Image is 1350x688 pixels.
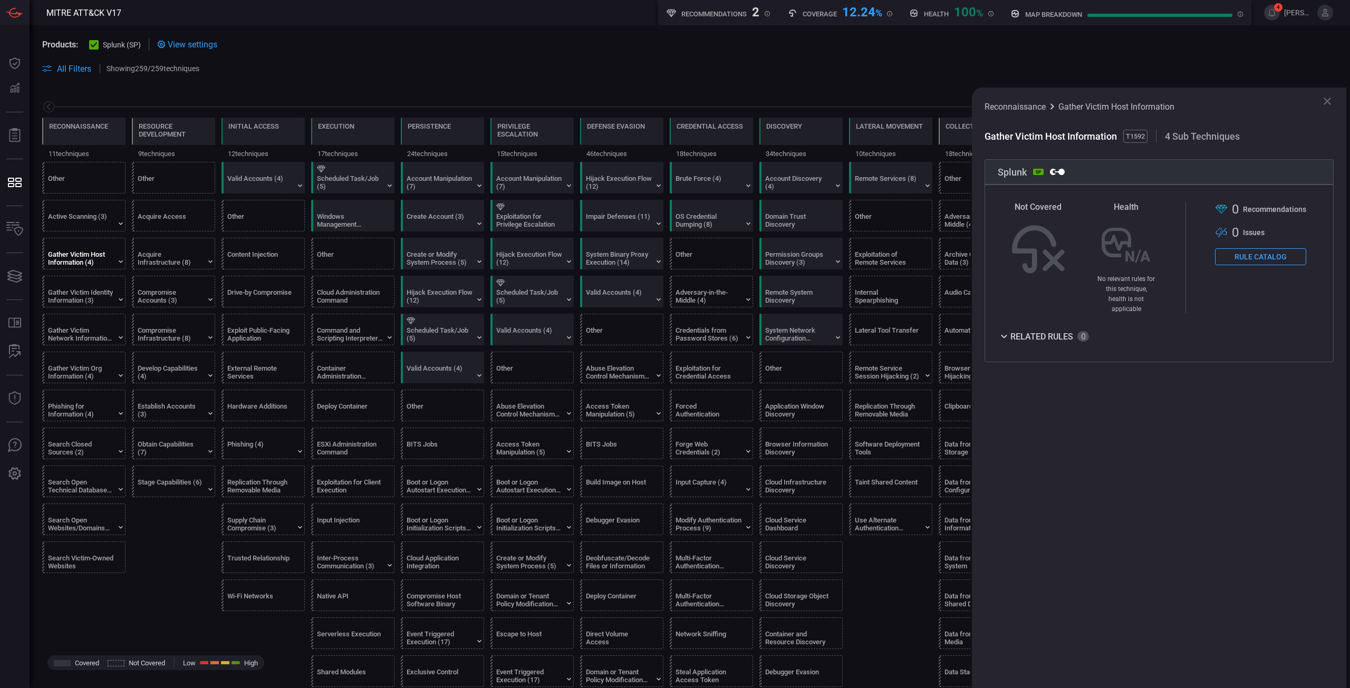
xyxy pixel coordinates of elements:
[490,352,574,383] div: Other (Not covered)
[42,352,126,383] div: T1591: Gather Victim Org Information (Not covered)
[48,212,114,228] div: Active Scanning (3)
[221,466,305,497] div: T1091: Replication Through Removable Media (Not covered)
[317,175,383,190] div: Scheduled Task/Job (5)
[490,200,574,231] div: T1068: Exploitation for Privilege Escalation
[221,200,305,231] div: Other (Not covered)
[311,428,394,459] div: T1675: ESXi Administration Command (Not covered)
[580,428,663,459] div: T1197: BITS Jobs (Not covered)
[138,175,204,190] div: Other
[670,503,753,535] div: T1556: Modify Authentication Process (Not covered)
[849,428,932,459] div: T1072: Software Deployment Tools (Not covered)
[401,238,484,269] div: T1543: Create or Modify System Process
[221,541,305,573] div: T1199: Trusted Relationship (Not covered)
[580,162,663,193] div: T1574: Hijack Execution Flow
[48,288,114,304] div: Gather Victim Identity Information (3)
[676,212,741,228] div: OS Credential Dumping (8)
[939,579,1022,611] div: T1039: Data from Network Shared Drive (Not covered)
[587,122,645,130] div: Defense Evasion
[311,200,394,231] div: T1047: Windows Management Instrumentation
[311,352,394,383] div: T1609: Container Administration Command (Not covered)
[849,352,932,383] div: T1563: Remote Service Session Hijacking (Not covered)
[42,118,126,162] div: TA0043: Reconnaissance (Not covered)
[976,7,983,18] span: %
[849,314,932,345] div: T1570: Lateral Tool Transfer (Not covered)
[227,288,293,304] div: Drive-by Compromise
[401,200,484,231] div: T1136: Create Account
[490,655,574,687] div: T1546: Event Triggered Execution (Not covered)
[2,170,27,195] button: MITRE - Detection Posture
[939,118,1022,162] div: TA0009: Collection (Not covered)
[132,276,215,307] div: T1586: Compromise Accounts (Not covered)
[670,276,753,307] div: T1557: Adversary-in-the-Middle (Not covered)
[765,288,831,304] div: Remote System Discovery
[48,440,114,456] div: Search Closed Sources (2)
[228,122,279,130] div: Initial Access
[2,461,27,487] button: Preferences
[317,250,383,266] div: Other
[89,39,141,50] button: Splunk (SP)
[42,390,126,421] div: T1598: Phishing for Information (Not covered)
[759,428,843,459] div: T1217: Browser Information Discovery (Not covered)
[765,250,831,266] div: Permission Groups Discovery (3)
[1015,202,1062,212] span: Not Covered
[311,617,394,649] div: T1648: Serverless Execution (Not covered)
[311,390,394,421] div: T1610: Deploy Container (Not covered)
[401,655,484,687] div: T1668: Exclusive Control (Not covered)
[496,250,562,266] div: Hijack Execution Flow (12)
[317,212,383,228] div: Windows Management Instrumentation
[586,288,652,304] div: Valid Accounts (4)
[939,503,1022,535] div: T1213: Data from Information Repositories (Not covered)
[2,76,27,101] button: Detections
[875,7,882,18] span: %
[939,352,1022,383] div: T1185: Browser Session Hijacking (Not covered)
[580,390,663,421] div: T1134: Access Token Manipulation (Not covered)
[48,364,114,380] div: Gather Victim Org Information (4)
[139,122,208,138] div: Resource Development
[855,175,921,190] div: Remote Services (8)
[939,617,1022,649] div: T1025: Data from Removable Media (Not covered)
[2,433,27,458] button: Ask Us A Question
[42,276,126,307] div: T1589: Gather Victim Identity Information (Not covered)
[670,617,753,649] div: T1040: Network Sniffing (Not covered)
[849,276,932,307] div: T1534: Internal Spearphishing (Not covered)
[1243,228,1265,237] span: Issue s
[670,314,753,345] div: T1555: Credentials from Password Stores (Not covered)
[759,503,843,535] div: T1538: Cloud Service Dashboard (Not covered)
[670,118,753,162] div: TA0006: Credential Access
[138,326,204,342] div: Compromise Infrastructure (8)
[765,175,831,190] div: Account Discovery (4)
[939,466,1022,497] div: T1602: Data from Configuration Repository (Not covered)
[132,314,215,345] div: T1584: Compromise Infrastructure (Not covered)
[765,212,831,228] div: Domain Trust Discovery
[221,145,305,162] div: 12 techniques
[939,145,1022,162] div: 18 techniques
[1123,130,1147,143] span: T1592
[42,145,126,162] div: 11 techniques
[132,352,215,383] div: T1587: Develop Capabilities (Not covered)
[42,200,126,231] div: T1595: Active Scanning (Not covered)
[132,428,215,459] div: T1588: Obtain Capabilities (Not covered)
[676,175,741,190] div: Brute Force (4)
[138,402,204,418] div: Establish Accounts (3)
[939,238,1022,269] div: T1560: Archive Collected Data (Not covered)
[407,364,472,380] div: Valid Accounts (4)
[317,288,383,304] div: Cloud Administration Command
[670,145,753,162] div: 18 techniques
[944,175,1010,190] div: Other
[766,122,802,130] div: Discovery
[2,264,27,289] button: Cards
[1058,102,1174,112] span: Gather Victim Host Information
[944,326,1010,342] div: Automated Collection
[580,276,663,307] div: T1078: Valid Accounts
[2,123,27,148] button: Reports
[490,238,574,269] div: T1574: Hijack Execution Flow
[676,364,741,380] div: Exploitation for Credential Access
[311,503,394,535] div: T1674: Input Injection (Not covered)
[490,276,574,307] div: T1053: Scheduled Task/Job
[939,162,1022,193] div: Other (Not covered)
[490,617,574,649] div: T1611: Escape to Host (Not covered)
[1274,3,1282,12] span: 4
[752,5,759,17] div: 2
[2,217,27,242] button: Inventory
[48,326,114,342] div: Gather Victim Network Information (6)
